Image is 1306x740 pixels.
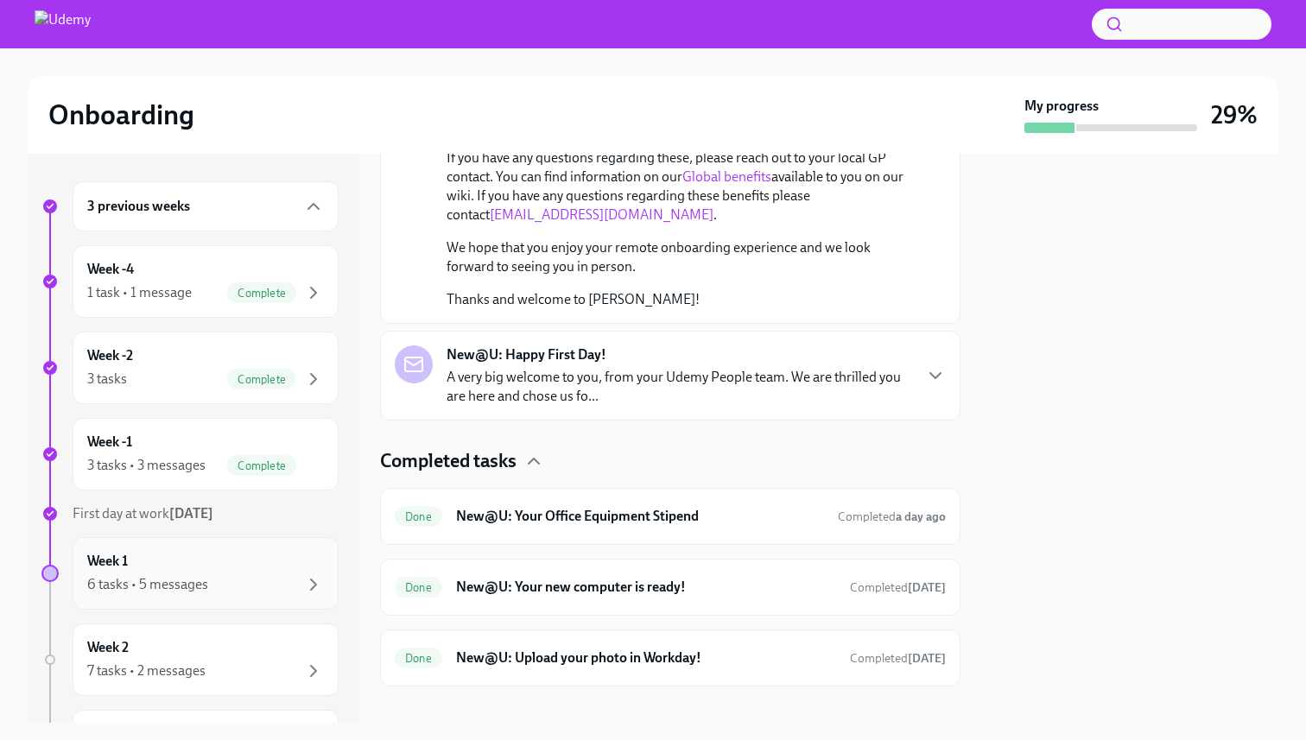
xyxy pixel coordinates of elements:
[395,652,442,665] span: Done
[395,644,946,672] a: DoneNew@U: Upload your photo in Workday!Completed[DATE]
[447,238,918,276] p: We hope that you enjoy your remote onboarding experience and we look forward to seeing you in per...
[73,505,213,522] span: First day at work
[227,459,296,472] span: Complete
[490,206,713,223] a: [EMAIL_ADDRESS][DOMAIN_NAME]
[850,651,946,666] span: Completed
[395,581,442,594] span: Done
[850,650,946,667] span: September 24th, 2025 21:05
[87,433,132,452] h6: Week -1
[87,661,206,680] div: 7 tasks • 2 messages
[41,245,339,318] a: Week -41 task • 1 messageComplete
[896,509,946,524] strong: a day ago
[447,368,911,406] p: A very big welcome to you, from your Udemy People team. We are thrilled you are here and chose us...
[380,448,960,474] div: Completed tasks
[395,503,946,530] a: DoneNew@U: Your Office Equipment StipendCompleteda day ago
[41,623,339,696] a: Week 27 tasks • 2 messages
[169,505,213,522] strong: [DATE]
[87,370,127,389] div: 3 tasks
[227,287,296,300] span: Complete
[456,648,836,667] h6: New@U: Upload your photo in Workday!
[838,509,946,524] span: Completed
[87,283,192,302] div: 1 task • 1 message
[682,168,771,185] a: Global benefits
[447,111,918,225] p: Your core benefits have been set-up between Udemy and GP prior to you joining. If you have any qu...
[41,418,339,490] a: Week -13 tasks • 3 messagesComplete
[87,552,128,571] h6: Week 1
[456,507,824,526] h6: New@U: Your Office Equipment Stipend
[1024,97,1099,116] strong: My progress
[87,260,134,279] h6: Week -4
[227,373,296,386] span: Complete
[41,332,339,404] a: Week -23 tasksComplete
[395,510,442,523] span: Done
[908,580,946,595] strong: [DATE]
[850,580,946,595] span: Completed
[395,573,946,601] a: DoneNew@U: Your new computer is ready!Completed[DATE]
[838,509,946,525] span: October 6th, 2025 20:44
[1211,99,1258,130] h3: 29%
[380,448,517,474] h4: Completed tasks
[87,575,208,594] div: 6 tasks • 5 messages
[908,651,946,666] strong: [DATE]
[35,10,91,38] img: Udemy
[48,98,194,132] h2: Onboarding
[41,504,339,523] a: First day at work[DATE]
[87,197,190,216] h6: 3 previous weeks
[456,578,836,597] h6: New@U: Your new computer is ready!
[447,345,606,364] strong: New@U: Happy First Day!
[87,456,206,475] div: 3 tasks • 3 messages
[87,638,129,657] h6: Week 2
[41,537,339,610] a: Week 16 tasks • 5 messages
[447,290,918,309] p: Thanks and welcome to [PERSON_NAME]!
[850,579,946,596] span: October 2nd, 2025 19:24
[87,346,133,365] h6: Week -2
[73,181,339,231] div: 3 previous weeks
